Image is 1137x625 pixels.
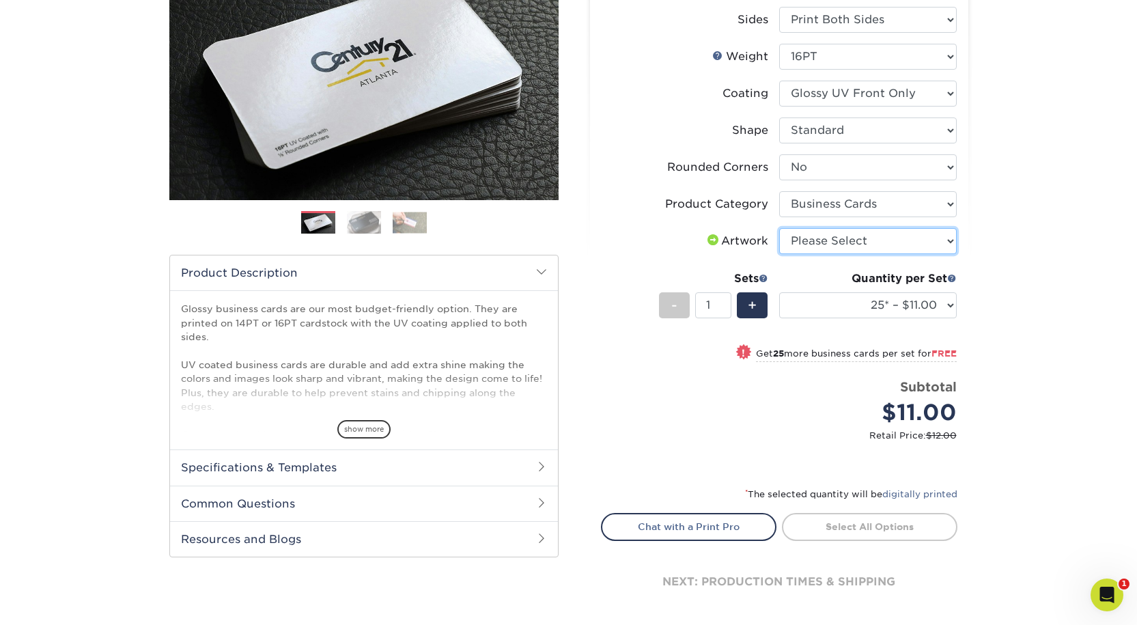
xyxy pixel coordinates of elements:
div: Shape [732,122,768,139]
p: Glossy business cards are our most budget-friendly option. They are printed on 14PT or 16PT cards... [181,302,547,483]
span: show more [337,420,391,439]
div: Coating [722,85,768,102]
h2: Product Description [170,255,558,290]
img: Business Cards 01 [301,206,335,240]
div: Sets [659,270,768,287]
div: Rounded Corners [667,159,768,176]
span: 1 [1119,579,1129,589]
a: Chat with a Print Pro [601,513,776,540]
small: Get more business cards per set for [756,348,957,362]
span: - [671,295,677,316]
div: Weight [712,48,768,65]
span: $12.00 [926,430,957,441]
iframe: Google Customer Reviews [3,583,116,620]
span: + [748,295,757,316]
div: $11.00 [789,396,957,429]
small: The selected quantity will be [745,489,957,499]
strong: 25 [773,348,784,359]
h2: Common Questions [170,486,558,521]
strong: Subtotal [900,379,957,394]
img: Business Cards 03 [393,212,427,233]
img: Business Cards 02 [347,210,381,234]
span: FREE [931,348,957,359]
h2: Specifications & Templates [170,449,558,485]
span: ! [742,346,745,360]
div: Quantity per Set [779,270,957,287]
div: next: production times & shipping [601,541,957,623]
iframe: Intercom live chat [1091,579,1123,611]
a: digitally printed [882,489,957,499]
div: Artwork [705,233,768,249]
small: Retail Price: [612,429,957,442]
h2: Resources and Blogs [170,521,558,557]
a: Select All Options [782,513,957,540]
div: Sides [738,12,768,28]
div: Product Category [665,196,768,212]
